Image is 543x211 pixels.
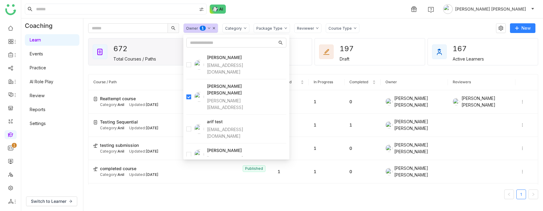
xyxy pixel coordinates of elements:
span: Completed [349,80,368,84]
nz-badge-sup: 1 [12,143,17,148]
td: 1 [273,160,309,183]
img: avatar [443,4,453,14]
div: 672 [113,42,135,55]
div: [EMAIL_ADDRESS][DOMAIN_NAME] [207,62,276,75]
button: Switch to Learner [26,196,77,206]
h4: arif test [207,118,276,125]
span: Testing Sequential [100,119,138,125]
span: New [521,25,531,31]
div: Active Learners [453,56,484,61]
div: 167 [453,42,475,55]
div: Category: [100,102,124,108]
span: Anil [118,102,124,107]
img: 684a9b57de261c4b36a3d29f [194,92,204,102]
button: [PERSON_NAME] [PERSON_NAME] [442,4,536,14]
p: 1 [13,142,15,148]
span: Anil [118,126,124,130]
h4: [PERSON_NAME] [207,54,276,61]
span: Course / Path [93,80,117,84]
h4: [PERSON_NAME] [207,147,243,154]
span: [DATE] [146,172,158,177]
button: Previous Page [504,190,514,199]
img: active_learners.svg [436,48,443,55]
span: Anil [118,149,124,153]
td: 0 [273,183,309,207]
img: logo [5,4,16,15]
button: New [510,23,535,33]
span: Reviewers [453,80,471,84]
div: [PERSON_NAME] [PERSON_NAME] [385,165,443,178]
div: Reviewer [297,26,314,31]
img: 684a9b57de261c4b36a3d29f [385,145,393,152]
td: 1 [309,160,345,183]
img: 684abccfde261c4b36a4c026 [194,124,204,134]
span: [PERSON_NAME] [PERSON_NAME] [455,6,526,12]
img: ask-buddy-normal.svg [210,5,226,14]
li: 1 [516,190,526,199]
div: [PERSON_NAME] [PERSON_NAME] [385,142,443,155]
div: Coaching [21,18,62,33]
p: 1 [202,26,204,32]
span: Anil [118,172,124,177]
td: 0 [345,137,381,160]
div: [EMAIL_ADDRESS][DOMAIN_NAME] [207,126,276,140]
div: [PERSON_NAME][EMAIL_ADDRESS] [207,97,276,111]
span: Reattempt course [100,95,136,102]
td: 1 [309,137,345,160]
td: 0 [345,90,381,114]
div: Category: [100,172,124,178]
img: 684a9b57de261c4b36a3d29f [385,121,393,129]
div: Category: [100,125,124,131]
nz-tag: Published [243,165,265,172]
td: 0 [345,160,381,183]
img: total_courses.svg [96,48,104,55]
td: 1 [345,114,381,137]
a: Practice [30,65,46,70]
td: 1 [309,114,345,137]
img: search-type.svg [199,7,204,12]
td: 0 [309,183,345,207]
a: Learn [30,37,41,42]
div: Course Type [328,26,352,31]
span: Switch to Learner [31,198,66,205]
td: 1 [273,90,309,114]
img: help.svg [428,7,434,13]
a: 1 [517,190,526,199]
a: Settings [30,121,46,126]
div: Updated: [129,125,158,131]
img: 684a9b57de261c4b36a3d29f [453,98,460,105]
span: Owner [385,80,397,84]
div: Category [225,26,242,31]
a: Review [30,93,45,98]
div: [PERSON_NAME] [PERSON_NAME] [385,118,443,132]
a: Reports [30,107,45,112]
div: Draft [340,56,349,61]
td: 0 [345,183,381,207]
span: completed course [100,165,136,172]
span: [DATE] [146,149,158,153]
span: [DATE] [146,126,158,130]
img: create-new-course.svg [93,120,98,124]
div: Updated: [129,149,158,154]
div: [PERSON_NAME] [PERSON_NAME] [385,95,443,108]
img: 684a9b57de261c4b36a3d29f [385,98,393,105]
span: testing submission [100,142,139,149]
a: Events [30,51,43,56]
div: Updated: [129,172,158,178]
div: [PERSON_NAME] [PERSON_NAME] [453,95,510,108]
div: Updated: [129,102,158,108]
img: create-new-course.svg [93,97,98,101]
td: 2 [273,114,309,137]
a: AI Role Play [30,79,53,84]
div: 197 [340,42,361,55]
button: Next Page [528,190,538,199]
div: [EMAIL_ADDRESS] [207,155,243,162]
h4: [PERSON_NAME] [PERSON_NAME] [207,83,276,96]
div: Owner [186,26,198,31]
div: Package Type [256,26,282,31]
nz-badge-sup: 1 [200,26,206,31]
div: Total Courses / Paths [113,56,156,61]
img: 684a9b57de261c4b36a3d29f [385,168,393,175]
